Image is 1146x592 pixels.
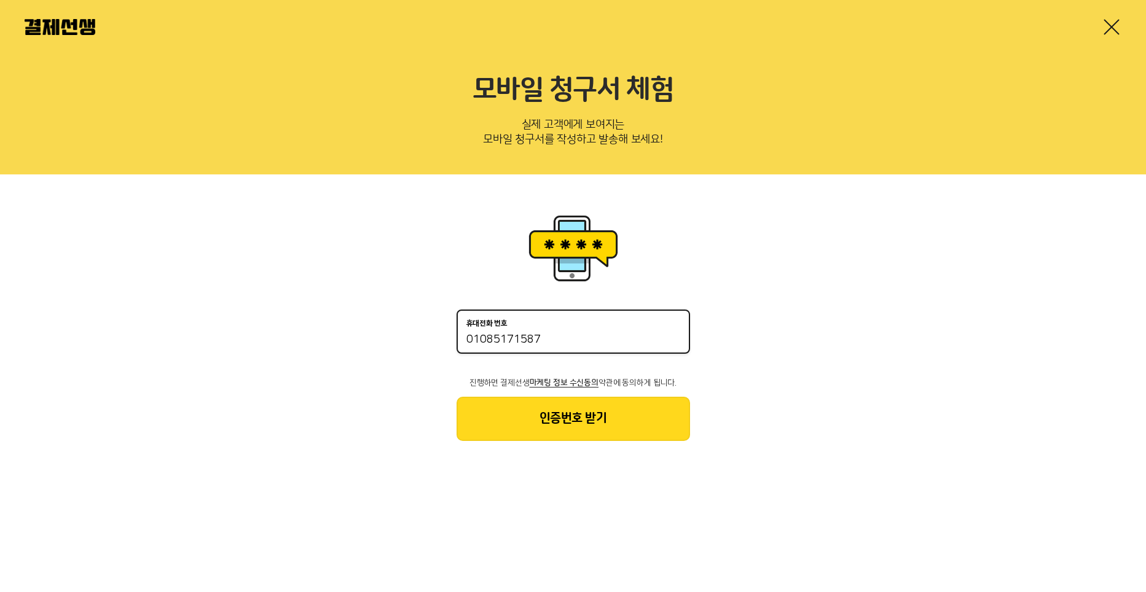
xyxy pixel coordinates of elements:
p: 휴대전화 번호 [466,319,508,328]
img: 휴대폰인증 이미지 [524,211,622,285]
p: 진행하면 결제선생 약관에 동의하게 됩니다. [457,378,690,387]
input: 휴대전화 번호 [466,333,680,348]
span: 마케팅 정보 수신동의 [530,378,599,387]
h2: 모바일 청구서 체험 [25,74,1121,107]
img: 결제선생 [25,19,95,35]
button: 인증번호 받기 [457,397,690,441]
p: 실제 고객에게 보여지는 모바일 청구서를 작성하고 발송해 보세요! [25,114,1121,155]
